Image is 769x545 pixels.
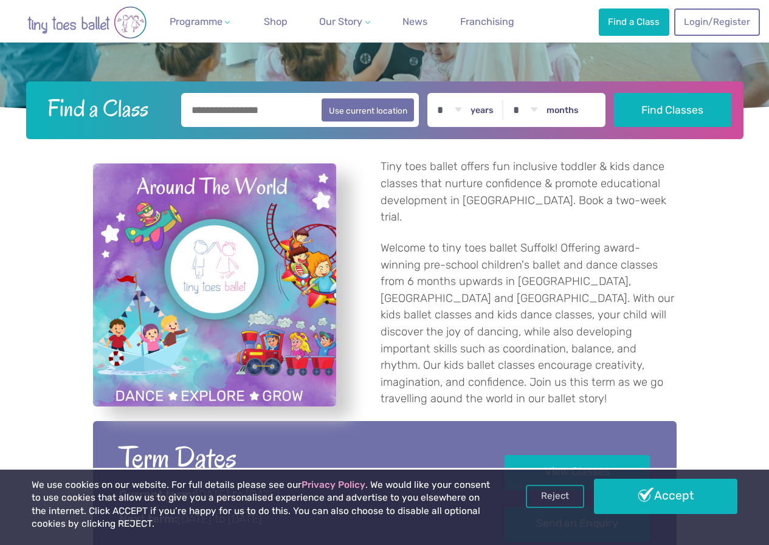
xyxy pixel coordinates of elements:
[165,10,235,34] a: Programme
[38,93,173,123] h2: Find a Class
[264,16,288,27] span: Shop
[460,16,514,27] span: Franchising
[614,93,731,127] button: Find Classes
[594,479,737,514] a: Accept
[93,163,336,406] a: View full-size image
[14,6,160,39] img: tiny toes ballet
[381,159,677,225] p: Tiny toes ballet offers fun inclusive toddler & kids dance classes that nurture confidence & prom...
[505,455,650,491] a: View Classes
[547,105,579,116] label: months
[119,439,471,477] h2: Term Dates
[402,16,427,27] span: News
[455,10,519,34] a: Franchising
[322,98,415,122] button: Use current location
[526,485,584,508] a: Reject
[381,240,677,408] p: Welcome to tiny toes ballet Suffolk! Offering award-winning pre-school children's ballet and danc...
[170,16,222,27] span: Programme
[319,16,362,27] span: Our Story
[398,10,432,34] a: News
[599,9,669,35] a: Find a Class
[32,479,491,531] p: We use cookies on our website. For full details please see our . We would like your consent to us...
[259,10,292,34] a: Shop
[674,9,759,35] a: Login/Register
[302,479,365,490] a: Privacy Policy
[314,10,375,34] a: Our Story
[471,105,494,116] label: years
